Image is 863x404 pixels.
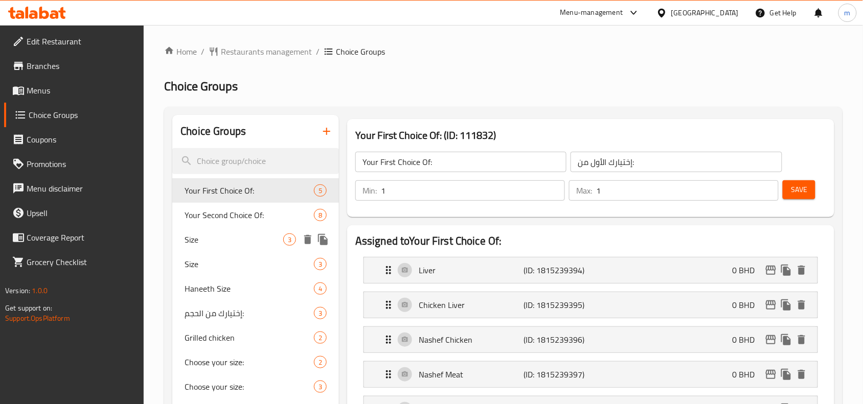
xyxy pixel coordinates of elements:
button: duplicate [315,232,331,247]
nav: breadcrumb [164,45,843,58]
a: Menu disclaimer [4,176,144,201]
p: Liver [419,264,524,276]
p: (ID: 1815239396) [524,334,594,346]
div: Choices [314,184,327,197]
li: Expand [355,253,826,288]
p: Nashef Meat [419,368,524,381]
p: (ID: 1815239394) [524,264,594,276]
a: Coupons [4,127,144,152]
span: Size [185,258,314,270]
span: 3 [314,308,326,318]
a: Coverage Report [4,225,144,250]
a: Edit Restaurant [4,29,144,54]
a: Promotions [4,152,144,176]
span: Choose your size: [185,381,314,393]
li: Expand [355,322,826,357]
p: Chicken Liver [419,299,524,311]
span: 3 [314,382,326,392]
h2: Choice Groups [180,124,246,139]
span: m [845,7,851,18]
div: Your Second Choice Of:8 [172,203,339,227]
button: duplicate [779,367,794,382]
div: Choices [314,331,327,344]
a: Home [164,45,197,58]
button: delete [300,232,315,247]
li: / [316,45,320,58]
div: Choices [314,356,327,368]
span: Restaurants management [221,45,312,58]
li: / [201,45,205,58]
div: Choose your size:2 [172,350,339,374]
span: Menu disclaimer [27,182,136,195]
p: 0 BHD [733,299,763,311]
span: Edit Restaurant [27,35,136,47]
button: duplicate [779,297,794,313]
span: Choose your size: [185,356,314,368]
div: Grilled chicken2 [172,325,339,350]
li: Expand [355,357,826,392]
span: Save [791,183,807,196]
div: إختيارك من الحجم:3 [172,301,339,325]
h3: Your First Choice Of: (ID: 111832) [355,127,826,144]
div: Expand [364,292,817,318]
button: edit [763,332,779,347]
span: 3 [284,235,296,245]
div: [GEOGRAPHIC_DATA] [671,7,739,18]
a: Upsell [4,201,144,225]
button: delete [794,263,809,278]
div: Menu-management [560,7,623,19]
p: Nashef Chicken [419,334,524,346]
button: delete [794,367,809,382]
button: duplicate [779,263,794,278]
p: Min: [362,184,377,197]
div: Size3 [172,252,339,276]
button: Save [783,180,815,199]
span: Grocery Checklist [27,256,136,268]
div: Expand [364,327,817,352]
span: Choice Groups [164,75,238,98]
div: Your First Choice Of:5 [172,178,339,203]
h2: Assigned to Your First Choice Of: [355,233,826,249]
div: Choices [314,282,327,295]
span: إختيارك من الحجم: [185,307,314,319]
span: Version: [5,284,30,297]
button: duplicate [779,332,794,347]
a: Choice Groups [4,103,144,127]
span: Choice Groups [29,109,136,121]
a: Menus [4,78,144,103]
span: Branches [27,60,136,72]
a: Branches [4,54,144,78]
a: Restaurants management [209,45,312,58]
div: Choices [283,233,296,246]
p: 0 BHD [733,264,763,276]
div: Expand [364,362,817,387]
div: Choices [314,209,327,221]
a: Support.OpsPlatform [5,312,70,325]
span: 8 [314,210,326,220]
button: edit [763,297,779,313]
p: 0 BHD [733,334,763,346]
span: 3 [314,259,326,269]
span: Your First Choice Of: [185,184,314,197]
input: search [172,148,339,174]
button: edit [763,367,779,382]
span: Promotions [27,158,136,170]
span: Coverage Report [27,231,136,244]
button: delete [794,297,809,313]
li: Expand [355,288,826,322]
button: edit [763,263,779,278]
p: (ID: 1815239395) [524,299,594,311]
span: Choice Groups [336,45,385,58]
div: Choices [314,307,327,319]
span: 4 [314,284,326,294]
div: Choices [314,258,327,270]
span: Coupons [27,133,136,146]
span: 5 [314,186,326,196]
span: 2 [314,358,326,367]
span: Haneeth Size [185,282,314,295]
a: Grocery Checklist [4,250,144,274]
div: Expand [364,257,817,283]
p: Max: [576,184,592,197]
span: 2 [314,333,326,343]
span: Upsell [27,207,136,219]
